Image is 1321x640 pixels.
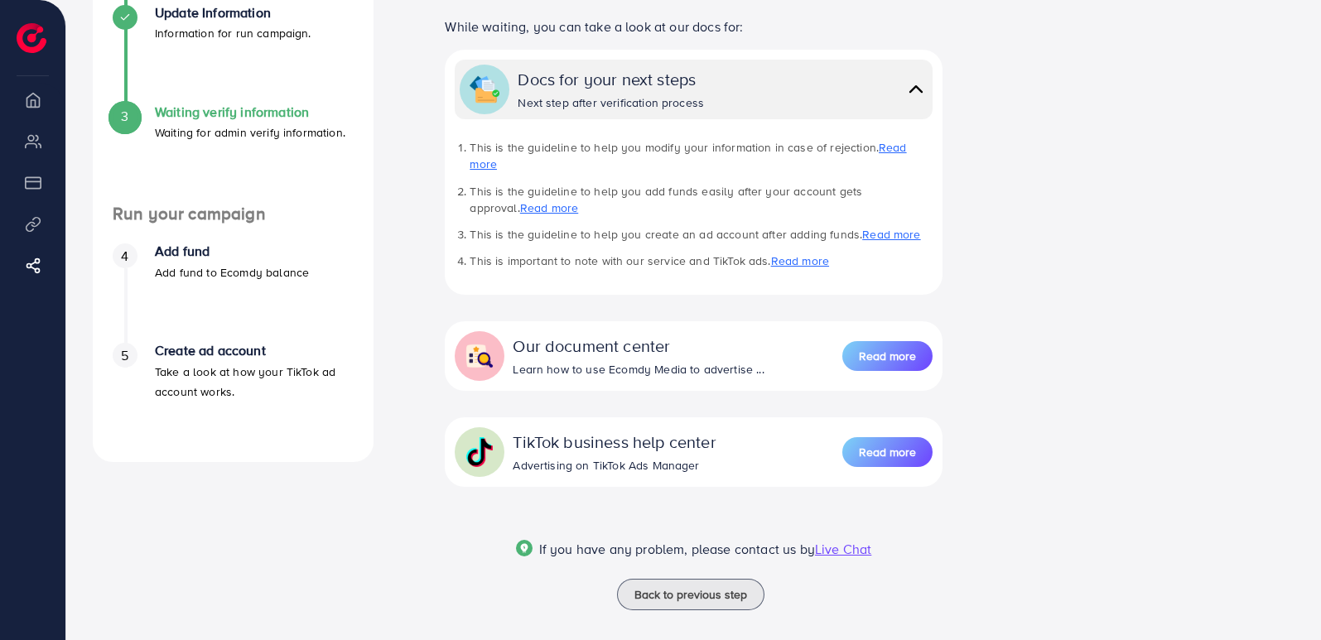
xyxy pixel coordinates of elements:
[862,226,920,243] a: Read more
[513,361,764,378] div: Learn how to use Ecomdy Media to advertise ...
[155,343,354,358] h4: Create ad account
[859,444,916,460] span: Read more
[470,139,906,172] a: Read more
[93,243,374,343] li: Add fund
[771,253,829,269] a: Read more
[155,262,309,282] p: Add fund to Ecomdy balance
[470,75,499,104] img: collapse
[470,253,932,269] li: This is important to note with our service and TikTok ads.
[465,341,494,371] img: collapse
[470,226,932,243] li: This is the guideline to help you create an ad account after adding funds.
[513,430,716,454] div: TikTok business help center
[1251,565,1309,628] iframe: Chat
[121,107,128,126] span: 3
[17,23,46,53] img: logo
[815,540,871,558] span: Live Chat
[155,104,345,120] h4: Waiting verify information
[445,17,942,36] p: While waiting, you can take a look at our docs for:
[617,579,764,610] button: Back to previous step
[518,94,704,111] div: Next step after verification process
[155,362,354,402] p: Take a look at how your TikTok ad account works.
[121,247,128,266] span: 4
[842,339,933,373] a: Read more
[93,343,374,442] li: Create ad account
[859,348,916,364] span: Read more
[520,200,578,216] a: Read more
[634,586,747,603] span: Back to previous step
[121,346,128,365] span: 5
[842,435,933,469] a: Read more
[842,341,933,371] button: Read more
[470,139,932,173] li: This is the guideline to help you modify your information in case of rejection.
[513,334,764,358] div: Our document center
[516,540,533,556] img: Popup guide
[93,204,374,224] h4: Run your campaign
[465,437,494,467] img: collapse
[155,23,311,43] p: Information for run campaign.
[842,437,933,467] button: Read more
[155,5,311,21] h4: Update Information
[513,457,716,474] div: Advertising on TikTok Ads Manager
[904,77,928,101] img: collapse
[93,5,374,104] li: Update Information
[518,67,704,91] div: Docs for your next steps
[93,104,374,204] li: Waiting verify information
[470,183,932,217] li: This is the guideline to help you add funds easily after your account gets approval.
[155,123,345,142] p: Waiting for admin verify information.
[539,540,815,558] span: If you have any problem, please contact us by
[155,243,309,259] h4: Add fund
